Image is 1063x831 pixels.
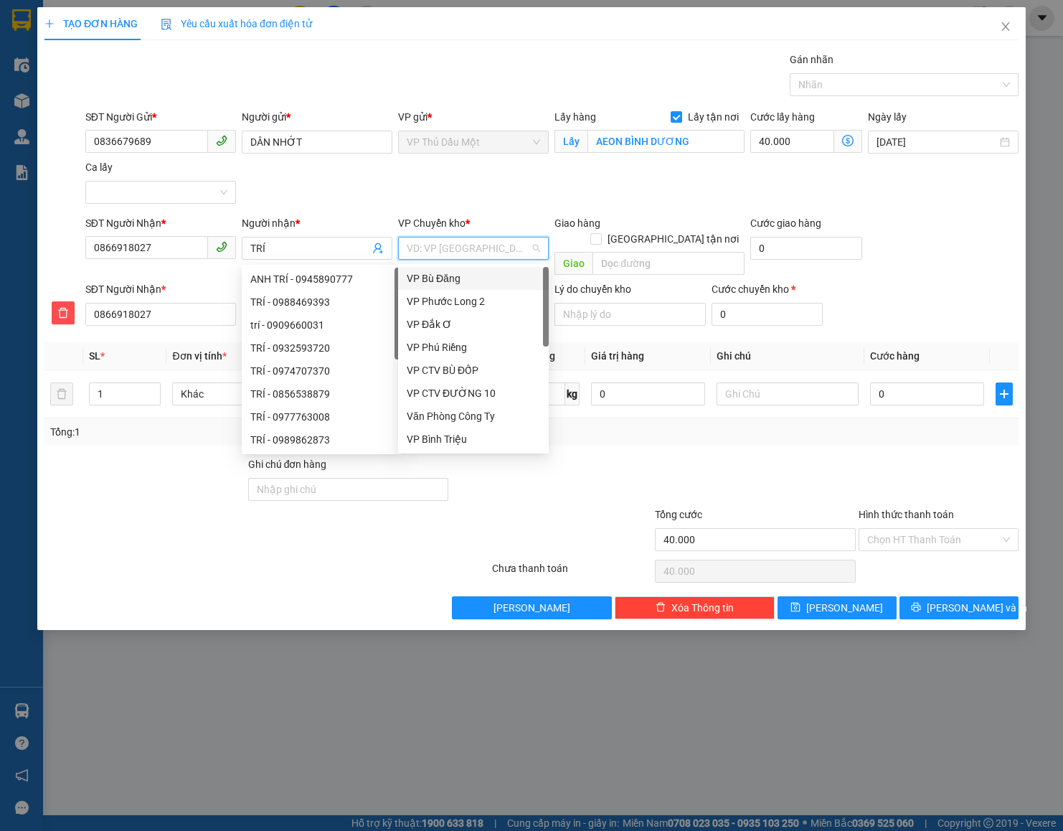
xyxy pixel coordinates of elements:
span: plus [44,19,55,29]
div: Cước chuyển kho [712,281,823,297]
input: 0 [591,382,705,405]
span: close [1000,21,1011,32]
div: TRÍ - 0932593720 [250,340,392,356]
label: Cước lấy hàng [750,111,815,123]
div: ANH TRÍ - 0945890777 [250,271,392,287]
span: Gửi: [12,14,34,29]
label: Gán nhãn [790,54,833,65]
label: Cước giao hàng [750,217,821,229]
input: Ngày lấy [877,134,997,150]
button: printer[PERSON_NAME] và In [899,596,1019,619]
div: TRÍ - 0856538879 [242,382,400,405]
span: Nhận: [112,14,146,29]
button: save[PERSON_NAME] [778,596,897,619]
button: delete [52,301,75,324]
span: Cước hàng [870,350,920,362]
span: Đơn vị tính [172,350,226,362]
div: Chưa thanh toán [491,560,653,586]
button: deleteXóa Thông tin [615,596,775,619]
div: VP Quận 5 [112,12,209,47]
span: Lấy hàng [554,111,596,123]
div: Văn Phòng Công Ty [398,405,549,428]
span: Yêu cầu xuất hóa đơn điện tử [161,18,312,29]
label: Ngày lấy [868,111,907,123]
div: VP Đắk Ơ [398,313,549,336]
span: plus [996,388,1012,400]
span: dollar-circle [842,135,854,146]
div: ANH TRÍ - 0945890777 [242,268,400,291]
div: VP Bù Đăng [407,271,540,286]
div: VP gửi [398,109,549,125]
span: phone [216,241,227,253]
div: VP Phước Long 2 [407,294,540,309]
span: user-add [372,243,384,254]
button: [PERSON_NAME] [452,596,612,619]
div: TRÍ - 0989862873 [242,428,400,451]
div: VP Bình Triệu [407,431,540,447]
div: VP Bù Đăng [398,267,549,290]
span: [PERSON_NAME] [493,600,570,616]
span: VP Chuyển kho [398,217,466,229]
span: kg [565,382,580,405]
span: Giao hàng [554,217,600,229]
input: SĐT người nhận [85,303,236,326]
input: Lấy tận nơi [587,130,745,153]
div: SĐT Người Nhận [85,281,236,297]
div: VP CTV BÙ ĐỐP [407,362,540,378]
label: Lý do chuyển kho [554,283,631,295]
span: Giao [554,252,592,275]
div: TRÍ - 0989862873 [250,432,392,448]
div: TRÍ - 0856538879 [250,386,392,402]
div: VP Phú Riềng [407,339,540,355]
span: phone [216,135,227,146]
div: TRÍ - 0977763008 [250,409,392,425]
div: TT XET NGHIEM LADITEX [12,47,102,98]
label: Ca lấy [85,161,113,173]
div: Người gửi [242,109,392,125]
div: VP CTV ĐƯỜNG 10 [407,385,540,401]
button: Close [986,7,1026,47]
div: TRÍ - 0974707370 [242,360,400,382]
span: TẠO ĐƠN HÀNG [44,18,138,29]
img: icon [161,19,172,30]
input: Cước lấy hàng [750,130,834,153]
div: ANH THÔNG [112,47,209,64]
label: Hình thức thanh toán [859,509,954,520]
div: VP CTV BÙ ĐỐP [398,359,549,382]
div: TRÍ - 0974707370 [250,363,392,379]
span: Lấy tận nơi [682,109,745,125]
div: TRÍ - 0988469393 [250,294,392,310]
label: Ghi chú đơn hàng [248,459,327,470]
div: Văn Phòng Công Ty [407,408,540,424]
span: SL [89,350,100,362]
input: Cước giao hàng [750,237,862,260]
div: TRÍ - 0977763008 [242,405,400,428]
button: plus [996,382,1013,405]
div: SĐT Người Gửi [85,109,236,125]
div: VP CTV ĐƯỜNG 10 [398,382,549,405]
span: Giá trị hàng [591,350,644,362]
input: Ghi Chú [717,382,859,405]
input: Ghi chú đơn hàng [248,478,449,501]
div: Người nhận [242,215,392,231]
input: Dọc đường [592,252,745,275]
span: delete [52,307,74,319]
span: Xóa Thông tin [671,600,734,616]
div: SĐT Người Nhận [85,215,236,231]
div: trí - 0909660031 [250,317,392,333]
th: Ghi chú [711,342,864,370]
span: [PERSON_NAME] [806,600,883,616]
span: Khác [181,383,306,405]
span: save [790,602,800,614]
div: VP Phú Riềng [398,336,549,359]
span: Tổng cước [655,509,702,520]
div: Tổng: 1 [50,424,411,440]
div: TRÍ - 0988469393 [242,291,400,314]
div: trí - 0909660031 [242,314,400,337]
span: [GEOGRAPHIC_DATA] tận nơi [602,231,745,247]
input: Lý do chuyển kho [554,303,705,326]
span: delete [656,602,666,614]
div: TRÍ - 0932593720 [242,337,400,360]
div: VP Bình Triệu [398,428,549,451]
div: VP Phước Long 2 [398,290,549,313]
